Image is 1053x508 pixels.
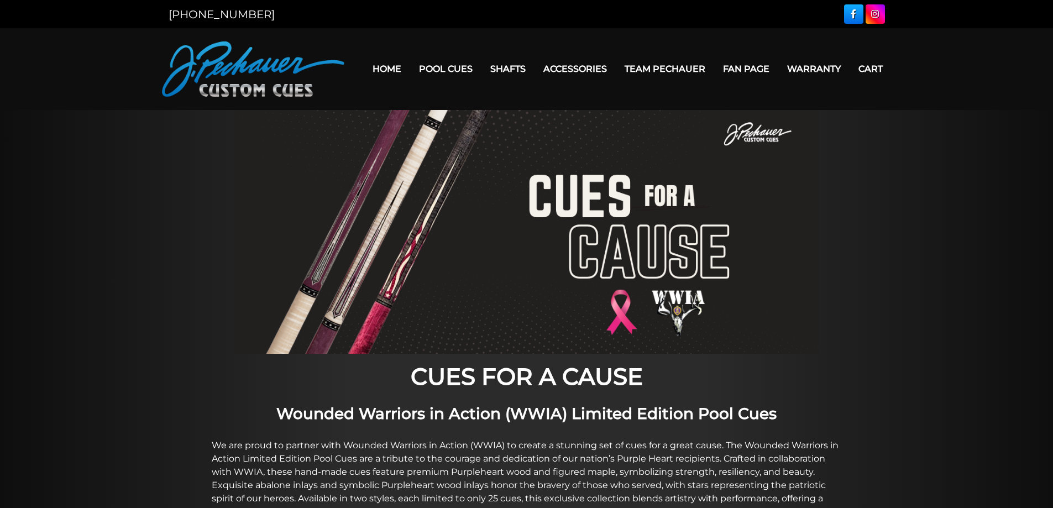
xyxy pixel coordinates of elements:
a: Home [364,55,410,83]
img: Pechauer Custom Cues [162,41,344,97]
strong: CUES FOR A CAUSE [411,362,643,391]
a: Accessories [535,55,616,83]
a: Cart [850,55,892,83]
a: Fan Page [714,55,778,83]
a: [PHONE_NUMBER] [169,8,275,21]
a: Warranty [778,55,850,83]
a: Pool Cues [410,55,481,83]
a: Team Pechauer [616,55,714,83]
strong: Wounded Warriors in Action (WWIA) Limited Edition Pool Cues [276,404,777,423]
a: Shafts [481,55,535,83]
